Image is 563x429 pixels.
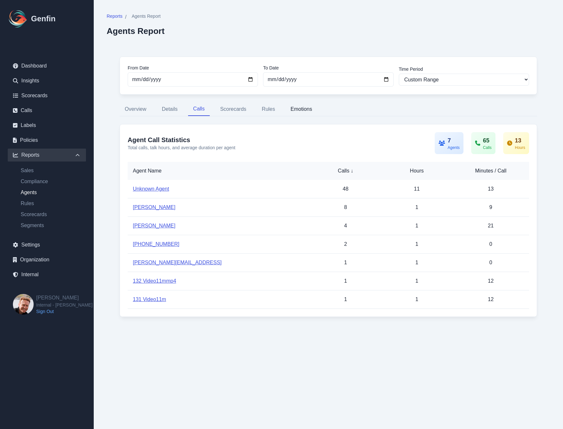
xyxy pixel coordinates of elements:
[351,167,353,175] span: ↓
[8,89,86,102] a: Scorecards
[133,297,166,302] a: 131 Video11m
[386,167,447,175] div: Hours
[285,102,317,116] button: Emotions
[315,167,376,175] div: Calls
[452,198,529,217] td: 9
[381,217,452,235] td: 1
[36,294,92,302] h2: [PERSON_NAME]
[381,254,452,272] td: 1
[8,119,86,132] a: Labels
[310,217,381,235] td: 4
[310,235,381,254] td: 2
[107,13,122,21] a: Reports
[133,204,175,210] a: [PERSON_NAME]
[36,302,92,308] span: Internal - [PERSON_NAME]
[8,59,86,72] a: Dashboard
[133,278,176,284] a: 132 Video11mmp4
[448,136,460,145] div: 7
[16,222,86,229] a: Segments
[310,180,381,198] td: 48
[381,198,452,217] td: 1
[16,189,86,196] a: Agents
[310,272,381,290] td: 1
[458,167,524,175] div: Minutes / Call
[452,254,529,272] td: 0
[157,102,183,116] button: Details
[8,134,86,147] a: Policies
[8,74,86,87] a: Insights
[8,104,86,117] a: Calls
[13,294,34,315] img: Brian Dunagan
[310,290,381,309] td: 1
[133,186,169,192] a: Unknown Agent
[125,13,126,21] span: /
[381,180,452,198] td: 11
[8,238,86,251] a: Settings
[128,144,235,151] p: Total calls, talk hours, and average duration per agent
[483,136,492,145] div: 65
[188,102,210,116] button: Calls
[381,272,452,290] td: 1
[16,178,86,185] a: Compliance
[8,253,86,266] a: Organization
[128,65,258,71] label: From Date
[132,13,161,19] span: Agents Report
[120,102,152,116] button: Overview
[452,235,529,254] td: 0
[133,241,179,247] a: [PHONE_NUMBER]
[452,272,529,290] td: 12
[107,13,122,19] span: Reports
[8,268,86,281] a: Internal
[133,223,175,228] a: [PERSON_NAME]
[133,260,222,265] a: [PERSON_NAME][EMAIL_ADDRESS]
[515,136,525,145] div: 13
[16,167,86,174] a: Sales
[263,65,393,71] label: To Date
[107,26,165,36] h2: Agents Report
[310,254,381,272] td: 1
[215,102,251,116] button: Scorecards
[310,198,381,217] td: 8
[128,135,235,144] h3: Agent Call Statistics
[257,102,280,116] button: Rules
[16,200,86,207] a: Rules
[452,180,529,198] td: 13
[31,14,56,24] h1: Genfin
[381,235,452,254] td: 1
[8,8,28,29] img: Logo
[448,145,460,150] div: Agents
[133,167,305,175] div: Agent Name
[452,217,529,235] td: 21
[16,211,86,218] a: Scorecards
[399,66,529,72] label: Time Period
[381,290,452,309] td: 1
[452,290,529,309] td: 12
[515,145,525,150] div: Hours
[8,149,86,162] div: Reports
[36,308,92,315] a: Sign Out
[483,145,492,150] div: Calls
